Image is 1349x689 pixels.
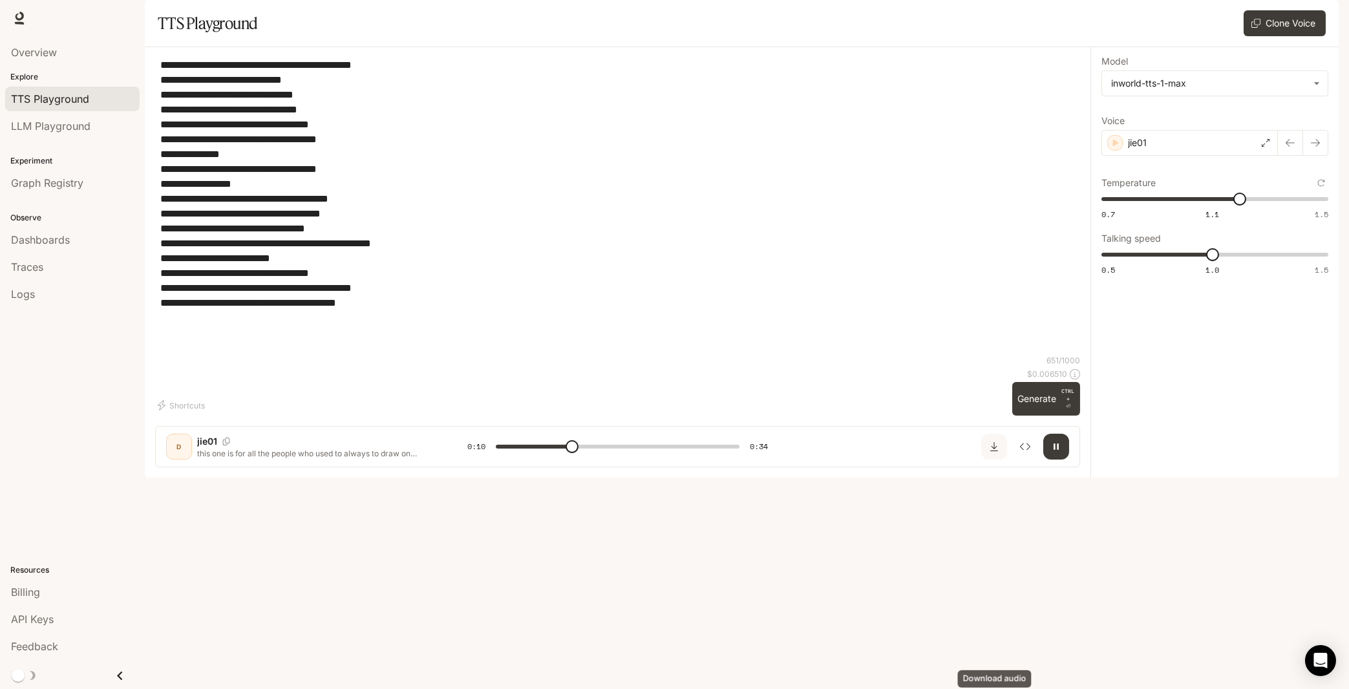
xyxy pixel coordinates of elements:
[1012,434,1038,460] button: Inspect
[1061,387,1075,410] p: ⏎
[197,448,436,459] p: this one is for all the people who used to always to draw on themselves in school these are tempo...
[158,10,258,36] h1: TTS Playground
[1315,264,1328,275] span: 1.5
[958,670,1032,688] div: Download audio
[1027,368,1067,379] p: $ 0.006510
[1315,209,1328,220] span: 1.5
[1101,264,1115,275] span: 0.5
[750,440,768,453] span: 0:34
[1101,57,1128,66] p: Model
[1046,355,1080,366] p: 651 / 1000
[155,395,210,416] button: Shortcuts
[1101,178,1156,187] p: Temperature
[1206,264,1219,275] span: 1.0
[1128,136,1147,149] p: jie01
[1206,209,1219,220] span: 1.1
[217,438,235,445] button: Copy Voice ID
[1111,77,1307,90] div: inworld-tts-1-max
[1101,116,1125,125] p: Voice
[1101,209,1115,220] span: 0.7
[981,434,1007,460] button: Download audio
[467,440,485,453] span: 0:10
[1012,382,1080,416] button: GenerateCTRL +⏎
[1101,234,1161,243] p: Talking speed
[1314,176,1328,190] button: Reset to default
[1305,645,1336,676] div: Open Intercom Messenger
[197,435,217,448] p: jie01
[1244,10,1326,36] button: Clone Voice
[1061,387,1075,403] p: CTRL +
[169,436,189,457] div: D
[1102,71,1328,96] div: inworld-tts-1-max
